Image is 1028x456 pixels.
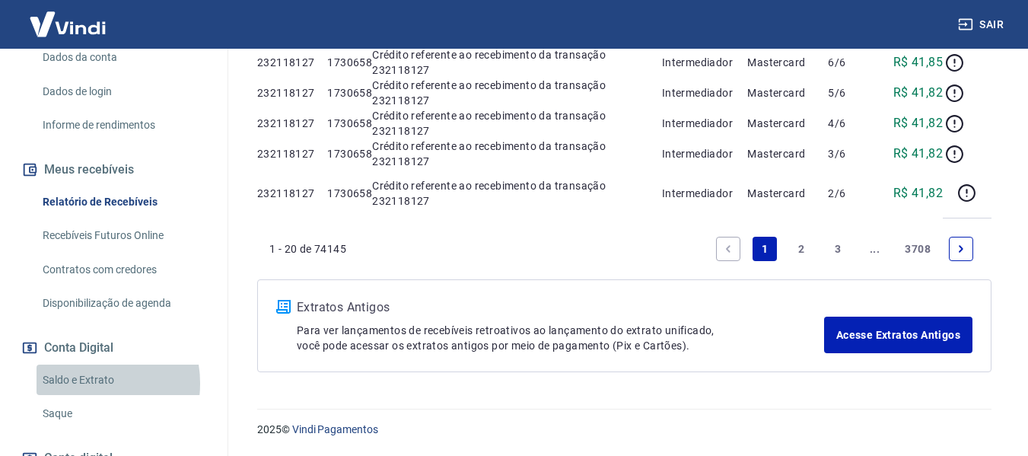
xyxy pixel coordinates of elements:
p: 1730658 [327,146,372,161]
p: 4/6 [828,116,873,131]
p: 1 - 20 de 74145 [269,241,346,257]
p: 1730658 [327,55,372,70]
p: 232118127 [257,55,327,70]
p: 1730658 [327,85,372,100]
p: 1730658 [327,116,372,131]
p: 232118127 [257,146,327,161]
p: 2025 © [257,422,991,438]
a: Saque [37,398,209,429]
a: Page 2 [789,237,813,261]
p: R$ 41,82 [893,84,943,102]
ul: Pagination [710,231,979,267]
p: Crédito referente ao recebimento da transação 232118127 [372,178,662,209]
p: R$ 41,85 [893,53,943,72]
p: Intermediador [662,116,748,131]
p: 2/6 [828,186,873,201]
a: Page 1 is your current page [753,237,777,261]
p: R$ 41,82 [893,114,943,132]
p: Mastercard [747,85,828,100]
a: Relatório de Recebíveis [37,187,209,218]
a: Recebíveis Futuros Online [37,220,209,251]
a: Saldo e Extrato [37,365,209,396]
p: Mastercard [747,186,828,201]
a: Disponibilização de agenda [37,288,209,319]
button: Conta Digital [18,331,209,365]
p: Para ver lançamentos de recebíveis retroativos ao lançamento do extrato unificado, você pode aces... [297,323,824,353]
a: Previous page [716,237,740,261]
p: Intermediador [662,55,748,70]
a: Next page [949,237,973,261]
p: Crédito referente ao recebimento da transação 232118127 [372,108,662,139]
p: Intermediador [662,186,748,201]
a: Informe de rendimentos [37,110,209,141]
a: Jump forward [862,237,886,261]
a: Contratos com credores [37,254,209,285]
img: Vindi [18,1,117,47]
button: Meus recebíveis [18,153,209,187]
p: Mastercard [747,116,828,131]
p: Intermediador [662,146,748,161]
p: Extratos Antigos [297,298,824,317]
a: Acesse Extratos Antigos [824,317,972,353]
a: Dados de login [37,76,209,107]
a: Dados da conta [37,42,209,73]
p: 6/6 [828,55,873,70]
p: R$ 41,82 [893,145,943,163]
p: Mastercard [747,146,828,161]
a: Vindi Pagamentos [292,423,378,435]
p: 232118127 [257,186,327,201]
a: Page 3 [826,237,850,261]
p: Crédito referente ao recebimento da transação 232118127 [372,78,662,108]
p: 5/6 [828,85,873,100]
p: R$ 41,82 [893,184,943,202]
p: 3/6 [828,146,873,161]
p: 1730658 [327,186,372,201]
a: Page 3708 [899,237,937,261]
p: Crédito referente ao recebimento da transação 232118127 [372,139,662,169]
p: Mastercard [747,55,828,70]
p: Intermediador [662,85,748,100]
p: 232118127 [257,116,327,131]
button: Sair [955,11,1010,39]
p: 232118127 [257,85,327,100]
img: ícone [276,300,291,314]
p: Crédito referente ao recebimento da transação 232118127 [372,47,662,78]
